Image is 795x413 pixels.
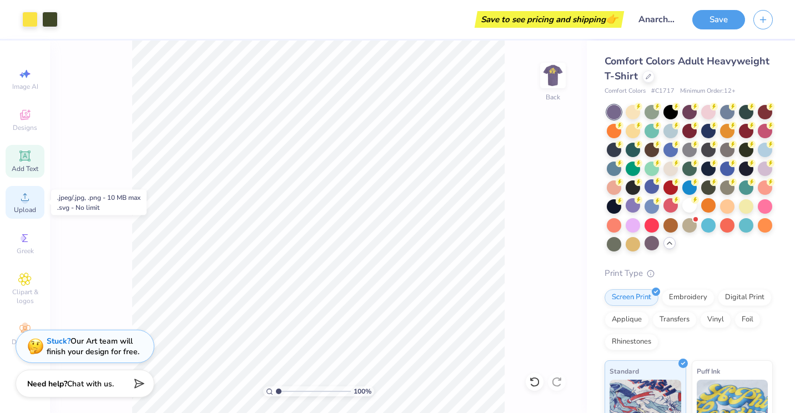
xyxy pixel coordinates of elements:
span: Greek [17,246,34,255]
span: Add Text [12,164,38,173]
span: Upload [14,205,36,214]
div: Our Art team will finish your design for free. [47,336,139,357]
span: Decorate [12,338,38,346]
div: Vinyl [700,311,731,328]
div: Rhinestones [605,334,658,350]
div: Screen Print [605,289,658,306]
span: Designs [13,123,37,132]
span: Standard [610,365,639,377]
span: Clipart & logos [6,288,44,305]
span: # C1717 [651,87,675,96]
div: Applique [605,311,649,328]
span: Image AI [12,82,38,91]
strong: Need help? [27,379,67,389]
button: Save [692,10,745,29]
span: Chat with us. [67,379,114,389]
div: .svg - No limit [57,203,140,213]
img: Back [542,64,564,87]
div: Back [546,92,560,102]
span: 100 % [354,386,371,396]
div: Transfers [652,311,697,328]
span: Minimum Order: 12 + [680,87,736,96]
span: 👉 [606,12,618,26]
strong: Stuck? [47,336,71,346]
span: Comfort Colors [605,87,646,96]
div: Digital Print [718,289,772,306]
span: Puff Ink [697,365,720,377]
span: Comfort Colors Adult Heavyweight T-Shirt [605,54,769,83]
div: Print Type [605,267,773,280]
div: Foil [734,311,761,328]
div: Embroidery [662,289,715,306]
input: Untitled Design [630,8,684,31]
div: .jpeg/.jpg, .png - 10 MB max [57,193,140,203]
div: Save to see pricing and shipping [477,11,621,28]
